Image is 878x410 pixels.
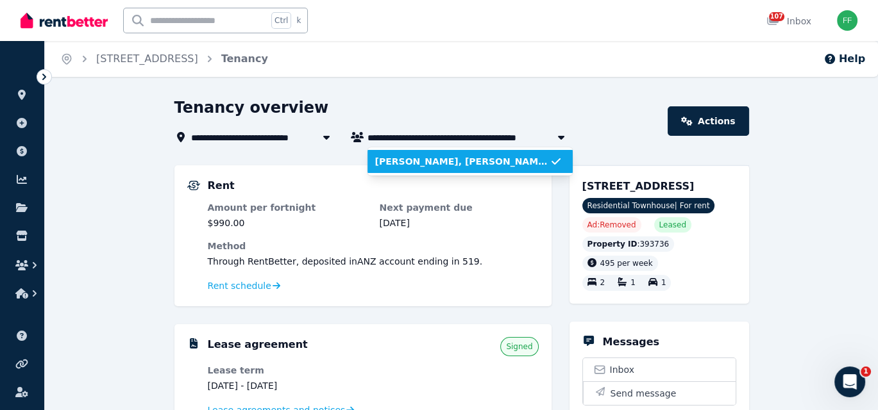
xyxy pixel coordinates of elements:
[668,106,748,136] a: Actions
[187,181,200,190] img: Rental Payments
[582,198,715,213] span: Residential Townhouse | For rent
[208,201,367,214] dt: Amount per fortnight
[21,11,108,30] img: RentBetter
[769,12,784,21] span: 107
[766,15,811,28] div: Inbox
[600,259,653,268] span: 495 per week
[208,279,271,292] span: Rent schedule
[375,155,550,168] span: [PERSON_NAME], [PERSON_NAME], and [PERSON_NAME]
[583,381,736,405] button: Send message
[380,217,539,229] dd: [DATE]
[271,12,291,29] span: Ctrl
[823,51,865,67] button: Help
[380,201,539,214] dt: Next payment due
[208,256,483,266] span: Through RentBetter , deposited in ANZ account ending in 519 .
[583,358,736,381] a: Inbox
[861,366,871,377] span: 1
[587,239,637,249] span: Property ID
[587,220,636,230] span: Ad: Removed
[208,240,539,252] dt: Method
[834,366,865,397] iframe: Intercom live chat
[96,53,198,65] a: [STREET_ADDRESS]
[630,279,636,288] span: 1
[506,341,532,352] span: Signed
[208,364,367,377] dt: Lease term
[582,180,695,192] span: [STREET_ADDRESS]
[659,220,686,230] span: Leased
[208,337,308,352] h5: Lease agreement
[174,97,329,118] h1: Tenancy overview
[603,334,659,350] h5: Messages
[611,387,677,400] span: Send message
[661,279,666,288] span: 1
[837,10,857,31] img: Frank frank@northwardrentals.com.au
[610,363,634,376] span: Inbox
[296,15,301,26] span: k
[208,279,281,292] a: Rent schedule
[208,178,235,193] h5: Rent
[45,41,283,77] nav: Breadcrumb
[221,53,268,65] a: Tenancy
[208,379,367,392] dd: [DATE] - [DATE]
[208,217,367,229] dd: $990.00
[582,236,675,252] div: : 393736
[600,279,605,288] span: 2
